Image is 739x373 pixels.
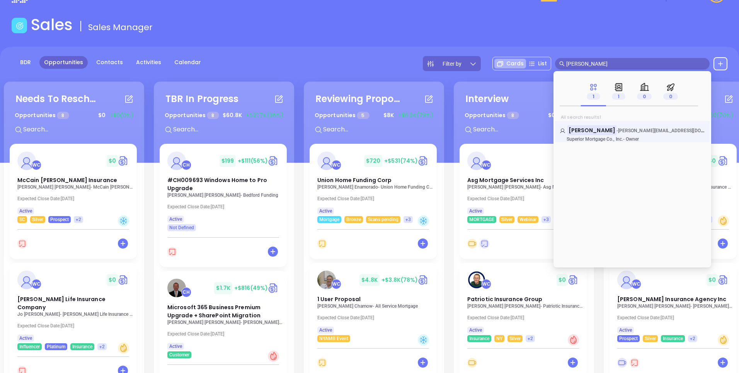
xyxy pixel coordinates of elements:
a: Quote [418,274,429,286]
div: Cold [418,334,429,346]
div: Needs To RescheduleOpportunities 8$0+$0(0%) [10,87,138,144]
span: Active [169,342,182,351]
p: Expected Close Date: [DATE] [467,196,583,201]
div: Reviewing ProposalOpportunities 5$8K+$6.3K(78%) [310,87,438,144]
div: Reviewing Proposal [315,92,400,106]
img: Quote [418,155,429,167]
span: 0 [637,93,652,100]
a: profileWalter Contreras$0Circle dollar[PERSON_NAME] Life Insurance CompanyJo [PERSON_NAME]- [PERS... [10,263,137,350]
p: - Owner [560,136,676,142]
span: Insurance [663,334,683,343]
a: profileWalter Contreras$0Circle dollarAsg Mortgage Services Inc[PERSON_NAME] [PERSON_NAME]- Asg M... [460,144,587,223]
span: Silver [509,334,521,343]
div: TBR In Progress [165,92,239,106]
div: Walter Contreras [331,279,341,289]
p: Opportunities [15,108,69,123]
span: Webinar [519,215,536,224]
p: Expected Close Date: [DATE] [17,323,133,329]
div: Assessment In ProgressOpportunities 9$500+$350(70%) [610,87,738,144]
img: 1 User Proposal [317,271,336,289]
span: List [538,60,547,68]
span: 1 [612,93,625,100]
img: Quote [718,155,729,167]
div: profileWalter Contreras$0Circle dollarMcCain [PERSON_NAME] Insurance[PERSON_NAME] [PERSON_NAME]- ... [10,144,138,263]
div: Interview [465,92,509,106]
div: Walter Contreras [31,279,41,289]
input: Search... [172,124,288,135]
img: Quote [268,155,279,167]
span: #CH009693 Windows Home to Pro Upgrade [167,176,267,192]
img: Quote [118,155,129,167]
div: TBR In ProgressOpportunities 8$60.8K+$21.7K(36%) [160,87,288,144]
span: $ 0 [557,274,568,286]
span: Silver [645,334,656,343]
span: Silver [501,215,513,224]
span: 0 [663,93,678,100]
img: Microsoft 365 Business Premium Upgrade + SharePoint Migration [167,279,186,297]
span: $ 720 [364,155,382,167]
span: Active [619,326,632,334]
img: Quote [718,274,729,286]
span: Sales Manager [88,21,153,33]
a: profileWalter Contreras$720+$531(74%)Circle dollarUnion Home Funding Corp[PERSON_NAME] Enamorado-... [310,144,437,223]
div: Hot [268,351,279,362]
a: Opportunities [39,56,88,69]
div: Hot [568,334,579,346]
span: McCain Atkinson Insurance [17,176,117,184]
h1: Sales [31,15,73,34]
span: NYAMB Event [319,334,348,343]
img: McCain Atkinson Insurance [17,152,36,170]
span: Microsoft 365 Business Premium Upgrade + SharePoint Migration [167,303,261,319]
span: - [616,126,730,134]
img: Quote [118,274,129,286]
span: 8 [207,112,219,119]
img: Quote [568,274,579,286]
p: Allan Kaplan - Kaplan Insurance [167,320,283,325]
img: #CH009693 Windows Home to Pro Upgrade [167,152,186,170]
a: Quote [268,282,279,294]
div: Walter Contreras [481,279,491,289]
a: BDR [15,56,36,69]
span: Customer [169,351,189,359]
a: profileWalter Contreras$0Circle dollarPatriotic Insurance Group[PERSON_NAME] [PERSON_NAME]- Patri... [460,263,587,342]
span: NY [496,334,502,343]
a: Calendar [170,56,206,69]
a: profileWalter Contreras$0Circle dollarMcCain [PERSON_NAME] Insurance[PERSON_NAME] [PERSON_NAME]- ... [10,144,137,223]
mark: [PERSON_NAME] [567,125,616,135]
span: Not Defined [169,223,194,232]
div: Carla Humber [181,287,191,297]
span: Mortgage [319,215,339,224]
span: $ 8K [381,109,396,121]
p: Lisa Ferrara [560,126,705,130]
span: Cards [506,60,524,68]
span: $ 0 [707,155,718,167]
div: profileWalter Contreras$720+$531(74%)Circle dollarUnion Home Funding Corp[PERSON_NAME] Enamorado-... [310,144,438,263]
span: Patriotic Insurance Group [467,295,543,303]
span: Silver [32,215,43,224]
span: $ 4.8K [359,274,380,286]
span: Kilpatrick Life Insurance Company [17,295,106,311]
div: Walter Contreras [331,160,341,170]
span: Active [19,207,32,215]
span: Active [19,334,32,342]
p: Expected Close Date: [DATE] [17,196,133,201]
p: Expected Close Date: [DATE] [467,315,583,320]
span: Filter by [443,61,461,66]
span: Active [169,215,182,223]
span: Asg Mortgage Services Inc [467,176,544,184]
p: Jo Clark - Kilpatrick Life Insurance Company [17,312,133,317]
p: Expected Close Date: [DATE] [167,331,283,337]
span: +$21.7K (36%) [246,111,283,119]
span: Bronze [346,215,361,224]
span: Straub Insurance Agency Inc [617,295,726,303]
p: Steve Straub - Straub Insurance Agency Inc [617,303,733,309]
span: $ 0 [707,274,718,286]
span: Prospect [50,215,69,224]
p: Expected Close Date: [DATE] [617,315,733,320]
span: 8 [507,112,519,119]
span: +$6.3K (78%) [398,111,433,119]
span: Active [319,326,332,334]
